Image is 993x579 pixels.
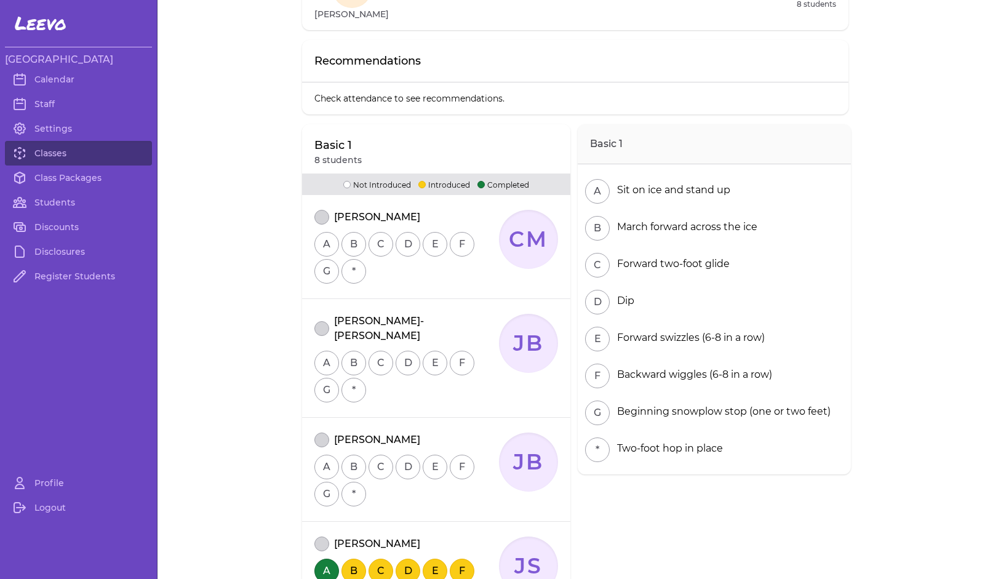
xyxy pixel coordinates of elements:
[477,178,529,190] p: Completed
[334,537,420,551] p: [PERSON_NAME]
[612,257,730,271] div: Forward two-foot glide
[585,216,610,241] button: B
[334,433,420,447] p: [PERSON_NAME]
[5,471,152,495] a: Profile
[5,166,152,190] a: Class Packages
[612,441,723,456] div: Two-foot hop in place
[369,455,393,479] button: C
[578,124,851,164] h2: Basic 1
[343,178,411,190] p: Not Introduced
[302,82,848,114] p: Check attendance to see recommendations.
[314,378,339,402] button: G
[612,404,831,419] div: Beginning snowplow stop (one or two feet)
[5,190,152,215] a: Students
[314,232,339,257] button: A
[450,232,474,257] button: F
[15,12,66,34] span: Leevo
[423,455,447,479] button: E
[369,232,393,257] button: C
[341,232,366,257] button: B
[314,8,389,20] h1: [PERSON_NAME]
[5,264,152,289] a: Register Students
[450,455,474,479] button: F
[369,351,393,375] button: C
[585,179,610,204] button: A
[334,314,499,343] p: [PERSON_NAME]-[PERSON_NAME]
[5,52,152,67] h3: [GEOGRAPHIC_DATA]
[423,232,447,257] button: E
[396,455,420,479] button: D
[585,253,610,278] button: C
[314,433,329,447] button: attendance
[612,367,772,382] div: Backward wiggles (6-8 in a row)
[423,351,447,375] button: E
[314,210,329,225] button: attendance
[396,351,420,375] button: D
[334,210,420,225] p: [PERSON_NAME]
[585,290,610,314] button: D
[512,449,544,475] text: JB
[585,401,610,425] button: G
[314,537,329,551] button: attendance
[314,137,362,154] p: Basic 1
[5,92,152,116] a: Staff
[314,154,362,166] p: 8 students
[5,215,152,239] a: Discounts
[450,351,474,375] button: F
[612,183,730,198] div: Sit on ice and stand up
[5,67,152,92] a: Calendar
[314,321,329,336] button: attendance
[314,351,339,375] button: A
[612,220,757,234] div: March forward across the ice
[341,351,366,375] button: B
[612,330,765,345] div: Forward swizzles (6-8 in a row)
[5,495,152,520] a: Logout
[314,259,339,284] button: G
[314,455,339,479] button: A
[396,232,420,257] button: D
[341,455,366,479] button: B
[512,330,544,356] text: JB
[314,52,421,70] p: Recommendations
[418,178,470,190] p: Introduced
[612,293,634,308] div: Dip
[585,364,610,388] button: F
[314,482,339,506] button: G
[5,239,152,264] a: Disclosures
[514,553,543,579] text: JS
[585,327,610,351] button: E
[5,141,152,166] a: Classes
[5,116,152,141] a: Settings
[509,226,549,252] text: CM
